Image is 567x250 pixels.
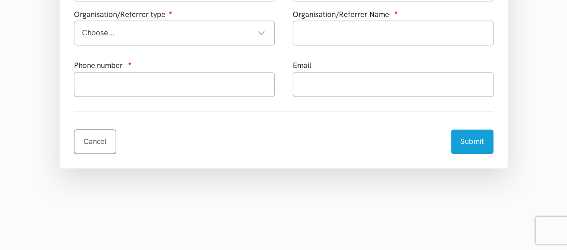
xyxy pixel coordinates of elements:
[74,129,116,154] a: Cancel
[394,9,398,16] sup: ●
[169,9,173,16] sup: ●
[128,60,132,67] sup: ●
[451,129,493,154] button: Submit
[293,8,389,21] label: Organisation/Referrer Name
[74,8,275,21] div: Organisation/Referrer type
[293,59,312,72] label: Email
[82,27,265,39] div: Choose...
[74,59,123,72] label: Phone number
